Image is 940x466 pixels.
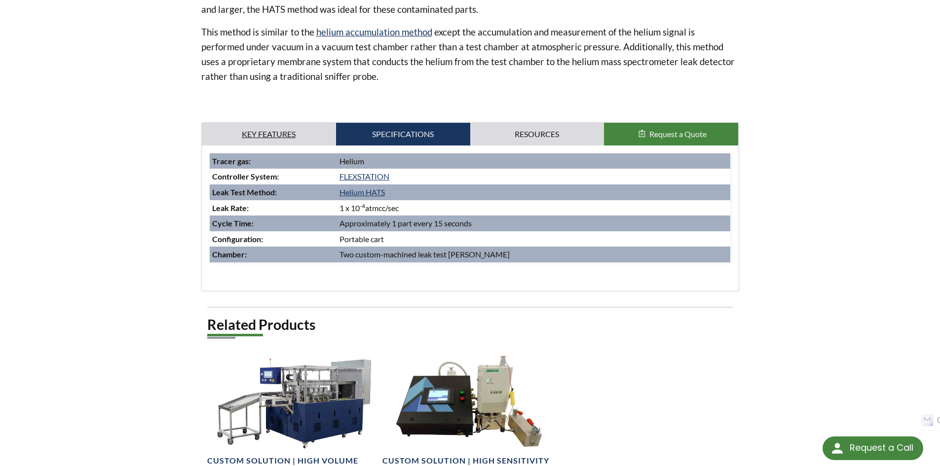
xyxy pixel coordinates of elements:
[212,234,261,244] strong: Configuration
[202,123,336,145] a: Key Features
[336,123,470,145] a: Specifications
[337,153,730,169] td: Helium
[210,247,337,262] td: :
[212,203,247,213] strong: Leak Rate
[649,129,707,139] span: Request a Quote
[823,436,923,460] div: Request a Call
[201,25,739,84] p: This method is similar to the except the accumulation and measurement of the helium signal is per...
[604,123,738,145] button: Request a Quote
[337,247,730,262] td: Two custom-machined leak test [PERSON_NAME]
[212,250,245,259] strong: Chamber
[212,187,275,197] strong: Leak Test Method
[207,316,733,334] h2: Related Products
[210,169,337,184] td: :
[210,200,337,216] td: :
[210,231,337,247] td: :
[339,172,389,181] a: FLEXSTATION
[337,215,730,231] td: Approximately 1 part every 15 seconds
[829,440,845,456] img: round button
[360,202,365,210] sup: -4
[210,153,337,169] td: :
[850,436,913,459] div: Request a Call
[470,123,604,145] a: Resources
[339,187,385,197] a: Helium HATS
[210,184,337,200] td: :
[212,172,277,181] strong: Controller System
[316,26,432,37] a: helium accumulation method
[210,215,337,231] td: :
[337,200,730,216] td: 1 x 10 atmcc/sec
[212,156,249,166] strong: Tracer gas
[337,231,730,247] td: Portable cart
[212,218,252,228] strong: Cycle Time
